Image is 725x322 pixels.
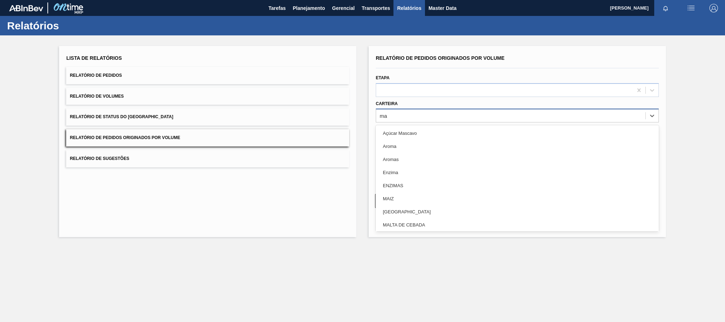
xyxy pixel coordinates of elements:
[376,205,659,218] div: [GEOGRAPHIC_DATA]
[709,4,718,12] img: Logout
[687,4,695,12] img: userActions
[66,55,122,61] span: Lista de Relatórios
[332,4,355,12] span: Gerencial
[376,192,659,205] div: MAIZ
[376,153,659,166] div: Aromas
[376,166,659,179] div: Enzima
[66,88,349,105] button: Relatório de Volumes
[70,156,129,161] span: Relatório de Sugestões
[376,218,659,231] div: MALTA DE CEBADA
[9,5,43,11] img: TNhmsLtSVTkK8tSr43FrP2fwEKptu5GPRR3wAAAABJRU5ErkJggg==
[66,150,349,167] button: Relatório de Sugestões
[70,73,122,78] span: Relatório de Pedidos
[66,67,349,84] button: Relatório de Pedidos
[654,3,677,13] button: Notificações
[362,4,390,12] span: Transportes
[66,108,349,126] button: Relatório de Status do [GEOGRAPHIC_DATA]
[376,75,390,80] label: Etapa
[376,101,398,106] label: Carteira
[70,94,123,99] span: Relatório de Volumes
[7,22,133,30] h1: Relatórios
[376,179,659,192] div: ENZIMAS
[397,4,421,12] span: Relatórios
[66,129,349,146] button: Relatório de Pedidos Originados por Volume
[70,135,180,140] span: Relatório de Pedidos Originados por Volume
[428,4,456,12] span: Master Data
[376,127,659,140] div: Açúcar Mascavo
[375,194,514,208] button: Limpar
[269,4,286,12] span: Tarefas
[376,55,505,61] span: Relatório de Pedidos Originados por Volume
[293,4,325,12] span: Planejamento
[70,114,173,119] span: Relatório de Status do [GEOGRAPHIC_DATA]
[376,140,659,153] div: Aroma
